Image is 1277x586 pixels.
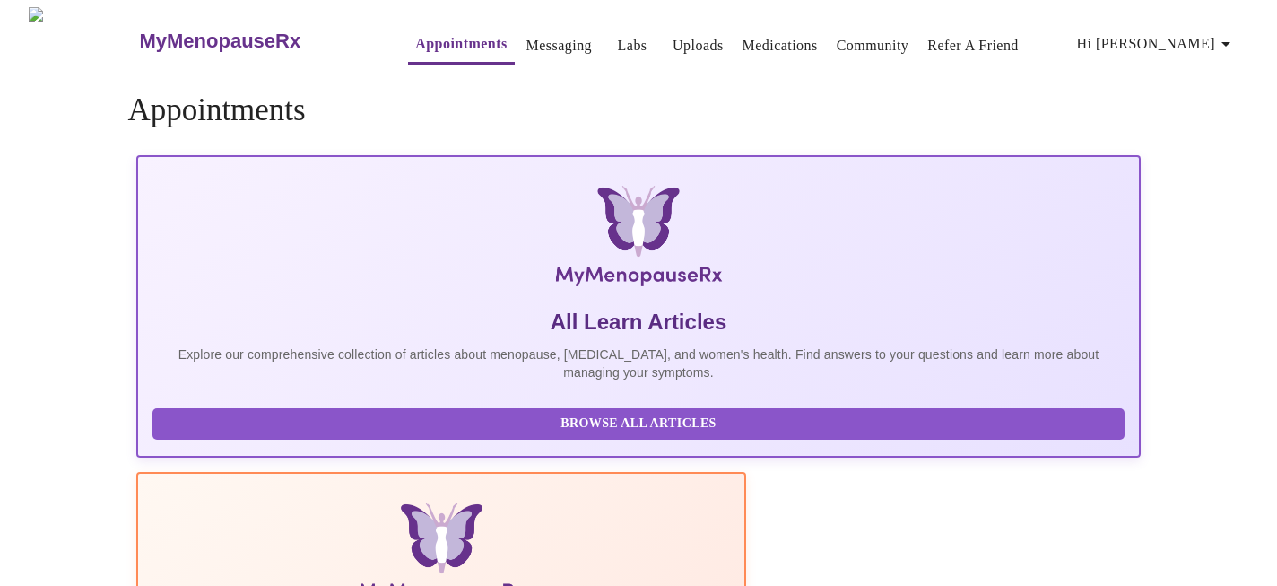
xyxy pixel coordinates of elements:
p: Explore our comprehensive collection of articles about menopause, [MEDICAL_DATA], and women's hea... [152,345,1124,381]
a: Medications [743,33,818,58]
a: Uploads [673,33,724,58]
button: Hi [PERSON_NAME] [1070,26,1244,62]
a: MyMenopauseRx [137,10,372,73]
a: Refer a Friend [927,33,1019,58]
button: Community [830,28,916,64]
a: Messaging [526,33,592,58]
button: Medications [735,28,825,64]
a: Browse All Articles [152,415,1128,430]
button: Appointments [408,26,514,65]
button: Uploads [665,28,731,64]
button: Browse All Articles [152,408,1124,440]
a: Labs [618,33,647,58]
img: MyMenopauseRx Logo [29,7,137,74]
button: Labs [604,28,661,64]
button: Messaging [519,28,599,64]
span: Browse All Articles [170,413,1106,435]
a: Appointments [415,31,507,57]
img: MyMenopauseRx Logo [303,186,973,293]
button: Refer a Friend [920,28,1026,64]
a: Community [837,33,909,58]
h5: All Learn Articles [152,308,1124,337]
span: Hi [PERSON_NAME] [1077,31,1237,57]
h3: MyMenopauseRx [139,30,300,53]
h4: Appointments [127,92,1149,128]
